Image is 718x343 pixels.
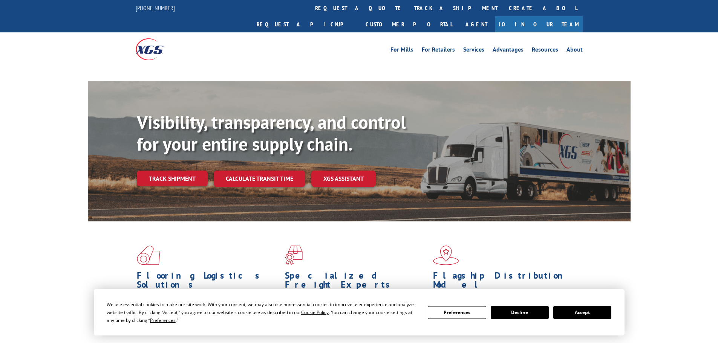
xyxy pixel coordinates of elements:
[532,47,558,55] a: Resources
[553,306,611,319] button: Accept
[495,16,583,32] a: Join Our Team
[433,271,576,293] h1: Flagship Distribution Model
[136,4,175,12] a: [PHONE_NUMBER]
[360,16,458,32] a: Customer Portal
[458,16,495,32] a: Agent
[150,317,176,323] span: Preferences
[251,16,360,32] a: Request a pickup
[433,245,459,265] img: xgs-icon-flagship-distribution-model-red
[493,47,524,55] a: Advantages
[137,245,160,265] img: xgs-icon-total-supply-chain-intelligence-red
[107,300,419,324] div: We use essential cookies to make our site work. With your consent, we may also use non-essential ...
[94,289,625,335] div: Cookie Consent Prompt
[491,306,549,319] button: Decline
[137,271,279,293] h1: Flooring Logistics Solutions
[566,47,583,55] a: About
[285,271,427,293] h1: Specialized Freight Experts
[422,47,455,55] a: For Retailers
[463,47,484,55] a: Services
[428,306,486,319] button: Preferences
[311,171,376,187] a: XGS ASSISTANT
[214,171,305,187] a: Calculate transit time
[301,309,329,316] span: Cookie Policy
[285,245,303,265] img: xgs-icon-focused-on-flooring-red
[390,47,413,55] a: For Mills
[137,110,406,155] b: Visibility, transparency, and control for your entire supply chain.
[137,171,208,186] a: Track shipment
